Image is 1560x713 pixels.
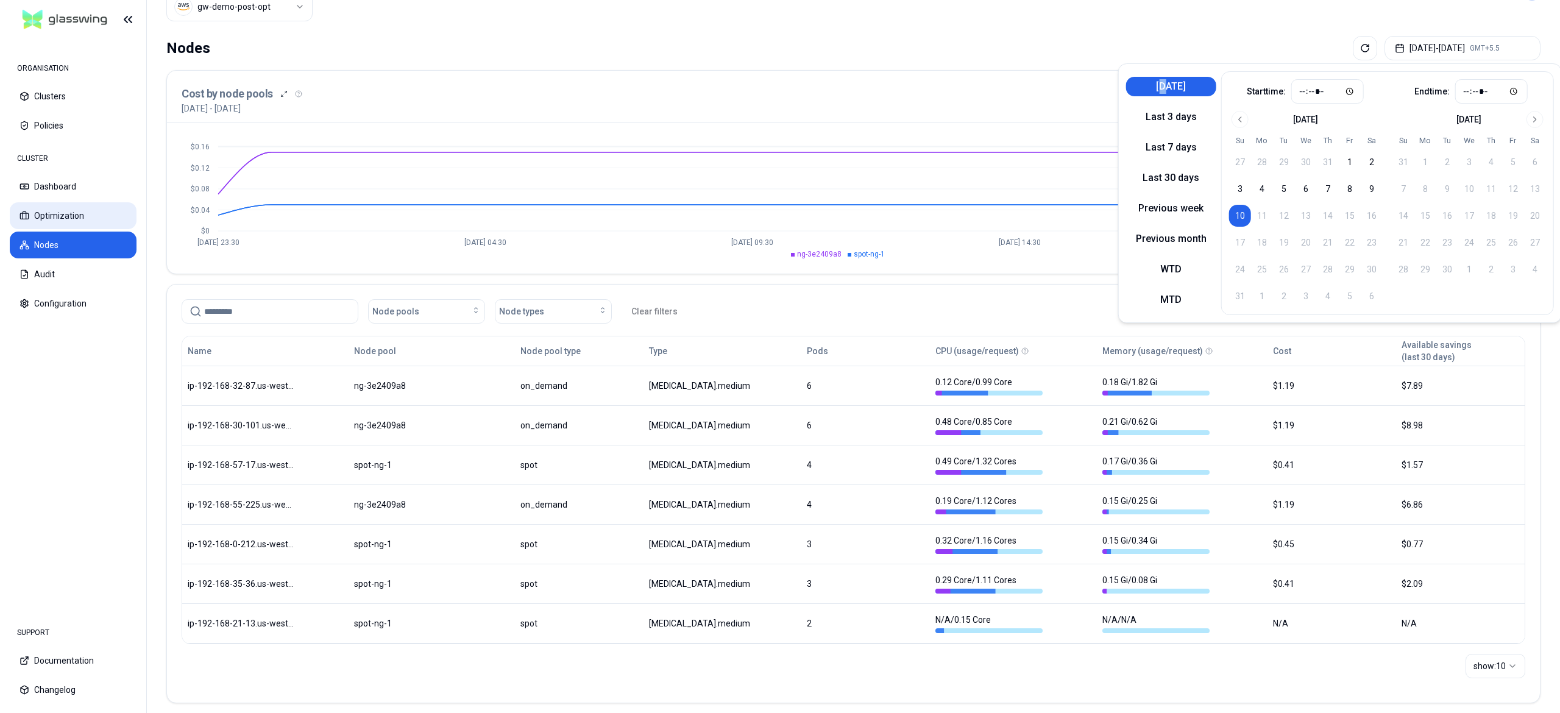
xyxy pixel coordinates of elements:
button: 29 [1273,151,1295,173]
th: Monday [1414,135,1436,146]
button: Last 3 days [1126,107,1216,127]
div: t3.medium [649,578,796,590]
button: Audit [10,261,136,288]
div: $1.57 [1402,459,1519,471]
button: Clusters [10,83,136,110]
span: GMT+5.5 [1470,43,1500,53]
div: Nodes [166,36,210,60]
button: Go to next month [1526,111,1544,128]
div: t3.medium [649,498,796,511]
button: Node types [495,299,612,324]
p: [DATE] - [DATE] [182,102,241,115]
button: 8 [1339,178,1361,200]
div: ORGANISATION [10,56,136,80]
button: Previous month [1126,229,1216,249]
button: 27 [1229,151,1251,173]
button: Previous week [1126,199,1216,218]
button: CPU (usage/request) [935,339,1019,363]
div: $1.19 [1273,498,1391,511]
div: $0.41 [1273,578,1391,590]
button: Cost [1273,339,1291,363]
button: Node pool [354,339,396,363]
div: 0.29 Core / 1.11 Cores [935,574,1043,594]
div: 0.15 Gi / 0.25 Gi [1102,495,1210,514]
div: $0.45 [1273,538,1391,550]
div: 0.32 Core / 1.16 Cores [935,534,1043,554]
h3: Cost by node pools [182,85,273,102]
div: ip-192-168-30-101.us-west-1.compute.internal [188,419,295,431]
button: Policies [10,112,136,139]
div: t3.medium [649,380,796,392]
button: Type [649,339,667,363]
button: Last 7 days [1126,138,1216,157]
span: ng-3e2409a8 [797,250,842,258]
button: Memory (usage/request) [1102,339,1203,363]
div: t3.medium [649,617,796,630]
button: 6 [1295,178,1317,200]
th: Saturday [1524,135,1546,146]
div: 4 [807,459,924,471]
div: 0.21 Gi / 0.62 Gi [1102,416,1210,435]
button: WTD [1126,260,1216,279]
button: Optimization [10,202,136,229]
div: ip-192-168-32-87.us-west-1.compute.internal [188,380,295,392]
button: 10 [1229,205,1251,227]
div: $6.86 [1402,498,1519,511]
button: Node pool type [520,339,581,363]
tspan: [DATE] 23:30 [197,238,239,247]
button: 3 [1229,178,1251,200]
img: GlassWing [18,5,112,34]
div: spot-ng-1 [354,538,461,550]
span: Node types [499,305,544,317]
tspan: [DATE] 04:30 [464,238,506,247]
button: Go to previous month [1232,111,1249,128]
tspan: $0.16 [191,143,210,151]
label: End time: [1414,87,1450,96]
div: 3 [807,538,924,550]
button: Configuration [10,290,136,317]
th: Saturday [1361,135,1383,146]
div: 0.17 Gi / 0.36 Gi [1102,455,1210,475]
th: Friday [1339,135,1361,146]
div: gw-demo-post-opt [197,1,271,13]
tspan: $0.04 [191,206,210,215]
div: [DATE] [1293,113,1318,126]
img: aws [177,1,190,13]
div: ng-3e2409a8 [354,498,461,511]
div: ip-192-168-21-13.us-west-1.compute.internal [188,617,295,630]
button: Dashboard [10,173,136,200]
div: ip-192-168-0-212.us-west-1.compute.internal [188,538,295,550]
div: spot [520,538,638,550]
div: spot [520,617,638,630]
div: 0.15 Gi / 0.34 Gi [1102,534,1210,554]
tspan: [DATE] 14:30 [999,238,1041,247]
th: Sunday [1229,135,1251,146]
tspan: [DATE] 09:30 [731,238,773,247]
button: Last 30 days [1126,168,1216,188]
div: 0.49 Core / 1.32 Cores [935,455,1043,475]
div: N/A / N/A [1102,614,1210,633]
div: t3.medium [649,538,796,550]
div: 4 [807,498,924,511]
div: 0.19 Core / 1.12 Cores [935,495,1043,514]
div: $2.09 [1402,578,1519,590]
div: $7.89 [1402,380,1519,392]
div: 2 [807,617,924,630]
button: 2 [1361,151,1383,173]
div: 0.12 Core / 0.99 Core [935,376,1043,396]
button: 4 [1251,178,1273,200]
button: 30 [1295,151,1317,173]
div: CLUSTER [10,146,136,171]
div: on_demand [520,419,638,431]
div: $0.77 [1402,538,1519,550]
div: 0.15 Gi / 0.08 Gi [1102,574,1210,594]
div: spot [520,459,638,471]
button: 9 [1361,178,1383,200]
div: 3 [807,578,924,590]
button: [DATE]-[DATE]GMT+5.5 [1384,36,1540,60]
tspan: $0 [201,227,210,235]
div: 6 [807,419,924,431]
div: $1.19 [1273,380,1391,392]
div: spot-ng-1 [354,617,461,630]
button: Nodes [10,232,136,258]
